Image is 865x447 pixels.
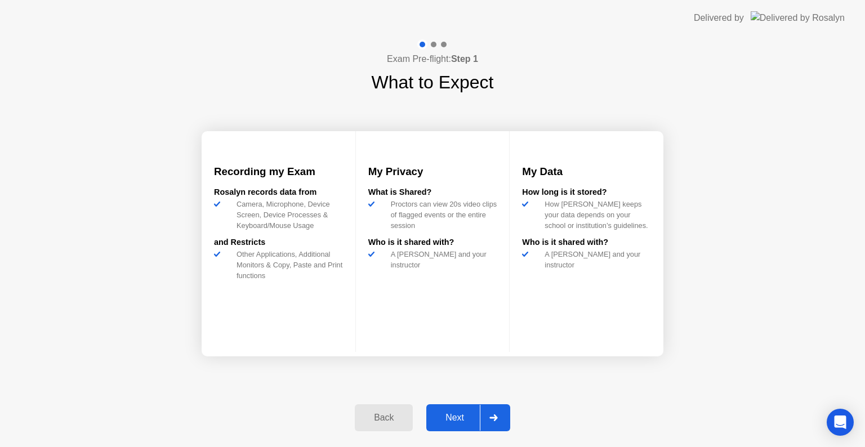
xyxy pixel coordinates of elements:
h3: Recording my Exam [214,164,343,180]
div: Proctors can view 20s video clips of flagged events or the entire session [386,199,497,231]
div: Open Intercom Messenger [827,409,854,436]
div: Who is it shared with? [368,236,497,249]
h3: My Privacy [368,164,497,180]
div: Other Applications, Additional Monitors & Copy, Paste and Print functions [232,249,343,281]
div: Rosalyn records data from [214,186,343,199]
div: Next [430,413,480,423]
h3: My Data [522,164,651,180]
div: Back [358,413,409,423]
div: A [PERSON_NAME] and your instructor [386,249,497,270]
div: Camera, Microphone, Device Screen, Device Processes & Keyboard/Mouse Usage [232,199,343,231]
b: Step 1 [451,54,478,64]
button: Back [355,404,413,431]
h1: What to Expect [372,69,494,96]
div: A [PERSON_NAME] and your instructor [540,249,651,270]
h4: Exam Pre-flight: [387,52,478,66]
div: How [PERSON_NAME] keeps your data depends on your school or institution’s guidelines. [540,199,651,231]
img: Delivered by Rosalyn [751,11,845,24]
div: How long is it stored? [522,186,651,199]
button: Next [426,404,510,431]
div: What is Shared? [368,186,497,199]
div: Delivered by [694,11,744,25]
div: Who is it shared with? [522,236,651,249]
div: and Restricts [214,236,343,249]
